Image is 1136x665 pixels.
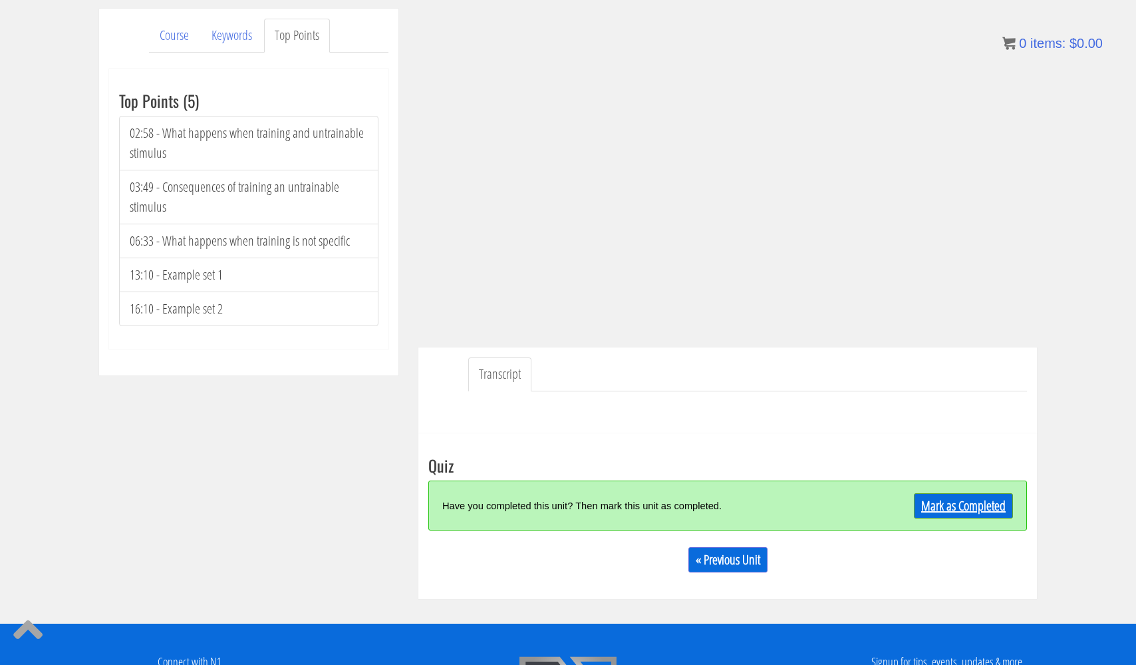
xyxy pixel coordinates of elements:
a: Keywords [201,19,263,53]
li: 03:49 - Consequences of training an untrainable stimulus [119,170,378,224]
a: Top Points [264,19,330,53]
div: Have you completed this unit? Then mark this unit as completed. [442,491,863,520]
li: 06:33 - What happens when training is not specific [119,224,378,258]
a: Transcript [468,357,531,391]
h3: Quiz [428,457,1027,474]
li: 13:10 - Example set 1 [119,258,378,292]
a: « Previous Unit [688,547,768,572]
bdi: 0.00 [1069,36,1103,51]
span: 0 [1019,36,1026,51]
a: Course [149,19,200,53]
h3: Top Points (5) [119,92,378,109]
li: 02:58 - What happens when training and untrainable stimulus [119,116,378,170]
span: items: [1030,36,1065,51]
a: 0 items: $0.00 [1002,36,1103,51]
span: $ [1069,36,1077,51]
img: icon11.png [1002,37,1016,50]
a: Mark as Completed [914,493,1013,519]
li: 16:10 - Example set 2 [119,292,378,326]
